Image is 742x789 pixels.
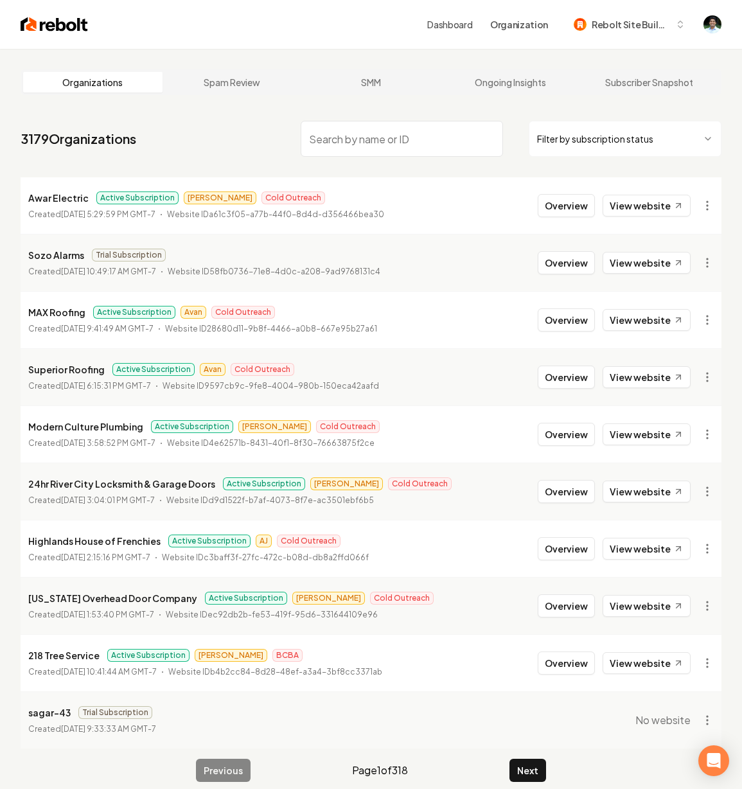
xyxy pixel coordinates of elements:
[538,652,595,675] button: Overview
[703,15,721,33] button: Open user button
[538,594,595,617] button: Overview
[301,121,502,157] input: Search by name or ID
[96,191,179,204] span: Active Subscription
[482,13,556,36] button: Organization
[28,494,155,507] p: Created
[23,72,163,93] a: Organizations
[61,209,155,219] time: [DATE] 5:29:59 PM GMT-7
[603,595,691,617] a: View website
[28,190,89,206] p: Awar Electric
[703,15,721,33] img: Arwin Rahmatpanah
[370,592,434,605] span: Cold Outreach
[61,381,151,391] time: [DATE] 6:15:31 PM GMT-7
[603,481,691,502] a: View website
[151,420,233,433] span: Active Subscription
[28,380,151,393] p: Created
[256,535,272,547] span: AJ
[61,267,156,276] time: [DATE] 10:49:17 AM GMT-7
[603,652,691,674] a: View website
[603,252,691,274] a: View website
[603,309,691,331] a: View website
[427,18,472,31] a: Dashboard
[61,667,157,677] time: [DATE] 10:41:44 AM GMT-7
[28,608,154,621] p: Created
[168,535,251,547] span: Active Subscription
[292,592,365,605] span: [PERSON_NAME]
[441,72,580,93] a: Ongoing Insights
[21,130,136,148] a: 3179Organizations
[61,610,154,619] time: [DATE] 1:53:40 PM GMT-7
[574,18,587,31] img: Rebolt Site Builder
[166,494,374,507] p: Website ID d9d1522f-b7af-4073-8f7e-ac3501ebf6b5
[538,423,595,446] button: Overview
[310,477,383,490] span: [PERSON_NAME]
[162,551,369,564] p: Website ID c3baff3f-27fc-472c-b08d-db8a2ffd066f
[205,592,287,605] span: Active Subscription
[635,713,691,728] span: No website
[28,265,156,278] p: Created
[28,705,71,720] p: sagar-43
[211,306,275,319] span: Cold Outreach
[538,194,595,217] button: Overview
[184,191,256,204] span: [PERSON_NAME]
[316,420,380,433] span: Cold Outreach
[592,18,670,31] span: Rebolt Site Builder
[28,323,154,335] p: Created
[168,666,382,678] p: Website ID b4b2cc84-8d28-48ef-a3a4-3bf8cc3371ab
[61,438,155,448] time: [DATE] 3:58:52 PM GMT-7
[277,535,340,547] span: Cold Outreach
[93,306,175,319] span: Active Subscription
[107,649,190,662] span: Active Subscription
[352,763,408,778] span: Page 1 of 318
[261,191,325,204] span: Cold Outreach
[603,366,691,388] a: View website
[231,363,294,376] span: Cold Outreach
[388,477,452,490] span: Cold Outreach
[167,208,384,221] p: Website ID a61c3f05-a77b-44f0-8d4d-d356466bea30
[603,195,691,217] a: View website
[538,251,595,274] button: Overview
[28,723,156,736] p: Created
[21,15,88,33] img: Rebolt Logo
[603,423,691,445] a: View website
[28,551,150,564] p: Created
[538,308,595,332] button: Overview
[200,363,225,376] span: Avan
[509,759,546,782] button: Next
[28,666,157,678] p: Created
[166,608,378,621] p: Website ID ec92db2b-fe53-419f-95d6-331644109e96
[603,538,691,560] a: View website
[272,649,303,662] span: BCBA
[28,419,143,434] p: Modern Culture Plumbing
[28,590,197,606] p: [US_STATE] Overhead Door Company
[28,476,215,492] p: 24hr River City Locksmith & Garage Doors
[195,649,267,662] span: [PERSON_NAME]
[538,537,595,560] button: Overview
[28,533,161,549] p: Highlands House of Frenchies
[28,247,84,263] p: Sozo Alarms
[168,265,380,278] p: Website ID 58fb0736-71e8-4d0c-a208-9ad9768131c4
[61,495,155,505] time: [DATE] 3:04:01 PM GMT-7
[538,366,595,389] button: Overview
[301,72,441,93] a: SMM
[238,420,311,433] span: [PERSON_NAME]
[163,72,302,93] a: Spam Review
[579,72,719,93] a: Subscriber Snapshot
[78,706,152,719] span: Trial Subscription
[112,363,195,376] span: Active Subscription
[61,324,154,333] time: [DATE] 9:41:49 AM GMT-7
[698,745,729,776] div: Open Intercom Messenger
[163,380,379,393] p: Website ID 9597cb9c-9fe8-4004-980b-150eca42aafd
[28,648,100,663] p: 218 Tree Service
[61,553,150,562] time: [DATE] 2:15:16 PM GMT-7
[92,249,166,262] span: Trial Subscription
[28,305,85,320] p: MAX Roofing
[61,724,156,734] time: [DATE] 9:33:33 AM GMT-7
[181,306,206,319] span: Avan
[28,437,155,450] p: Created
[165,323,377,335] p: Website ID 28680d11-9b8f-4466-a0b8-667e95b27a61
[538,480,595,503] button: Overview
[28,208,155,221] p: Created
[223,477,305,490] span: Active Subscription
[167,437,375,450] p: Website ID 4e62571b-8431-40f1-8f30-76663875f2ce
